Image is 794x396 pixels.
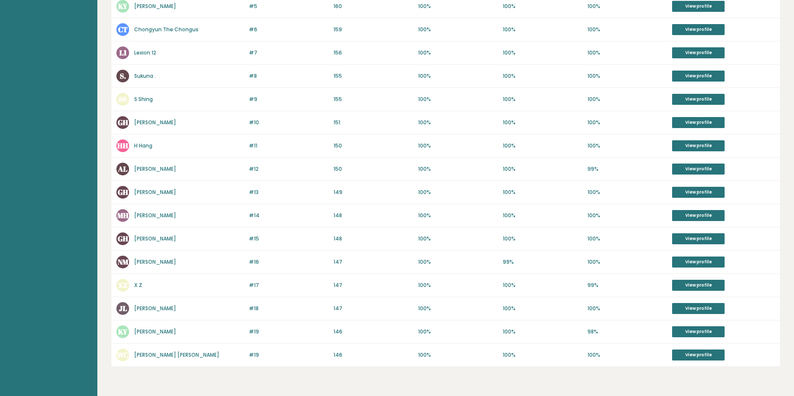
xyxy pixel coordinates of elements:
[249,3,328,10] p: #5
[334,142,413,150] p: 150
[418,96,498,103] p: 100%
[134,351,219,358] a: [PERSON_NAME] [PERSON_NAME]
[418,26,498,33] p: 100%
[672,24,725,35] a: View profile
[249,212,328,219] p: #14
[249,305,328,312] p: #18
[587,49,667,57] p: 100%
[118,280,127,290] text: XZ
[118,25,128,34] text: CT
[672,164,725,175] a: View profile
[334,96,413,103] p: 155
[249,165,328,173] p: #12
[587,212,667,219] p: 100%
[119,48,127,57] text: L1
[418,281,498,289] p: 100%
[503,26,582,33] p: 100%
[134,165,176,172] a: [PERSON_NAME]
[418,188,498,196] p: 100%
[134,49,156,56] a: Lexion 12
[249,351,328,359] p: #19
[672,94,725,105] a: View profile
[587,281,667,289] p: 99%
[418,351,498,359] p: 100%
[118,1,128,11] text: KY
[418,142,498,150] p: 100%
[334,188,413,196] p: 149
[503,258,582,266] p: 99%
[503,351,582,359] p: 100%
[334,212,413,219] p: 148
[587,3,667,10] p: 100%
[249,258,328,266] p: #16
[334,305,413,312] p: 147
[672,303,725,314] a: View profile
[117,141,128,150] text: HH
[672,47,725,58] a: View profile
[418,328,498,336] p: 100%
[249,26,328,33] p: #6
[334,351,413,359] p: 146
[503,49,582,57] p: 100%
[418,49,498,57] p: 100%
[672,280,725,291] a: View profile
[249,49,328,57] p: #7
[503,72,582,80] p: 100%
[334,258,413,266] p: 147
[118,327,128,336] text: KY
[334,26,413,33] p: 159
[134,235,176,242] a: [PERSON_NAME]
[118,187,128,197] text: GH
[503,165,582,173] p: 100%
[334,119,413,126] p: 151
[134,72,156,79] a: Sukuna .
[249,235,328,243] p: #15
[134,142,152,149] a: H Hang
[503,119,582,126] p: 100%
[418,119,498,126] p: 100%
[503,142,582,150] p: 100%
[334,165,413,173] p: 150
[587,26,667,33] p: 100%
[334,3,413,10] p: 160
[418,305,498,312] p: 100%
[134,3,176,10] a: [PERSON_NAME]
[134,119,176,126] a: [PERSON_NAME]
[334,328,413,336] p: 146
[672,1,725,12] a: View profile
[587,351,667,359] p: 100%
[249,328,328,336] p: #19
[587,188,667,196] p: 100%
[119,94,127,104] text: SS
[134,96,153,103] a: S Shing
[672,257,725,268] a: View profile
[672,187,725,198] a: View profile
[249,96,328,103] p: #9
[672,140,725,151] a: View profile
[334,235,413,243] p: 148
[587,305,667,312] p: 100%
[672,350,725,360] a: View profile
[118,257,129,267] text: NM
[587,258,667,266] p: 100%
[672,117,725,128] a: View profile
[334,49,413,57] p: 156
[503,188,582,196] p: 100%
[418,165,498,173] p: 100%
[134,305,176,312] a: [PERSON_NAME]
[119,303,127,313] text: JL
[418,212,498,219] p: 100%
[503,305,582,312] p: 100%
[118,164,127,174] text: AL
[503,3,582,10] p: 100%
[587,119,667,126] p: 100%
[249,188,328,196] p: #13
[587,165,667,173] p: 99%
[672,71,725,82] a: View profile
[116,350,129,360] text: WC
[249,281,328,289] p: #17
[587,328,667,336] p: 98%
[134,328,176,335] a: [PERSON_NAME]
[118,234,128,243] text: GH
[418,235,498,243] p: 100%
